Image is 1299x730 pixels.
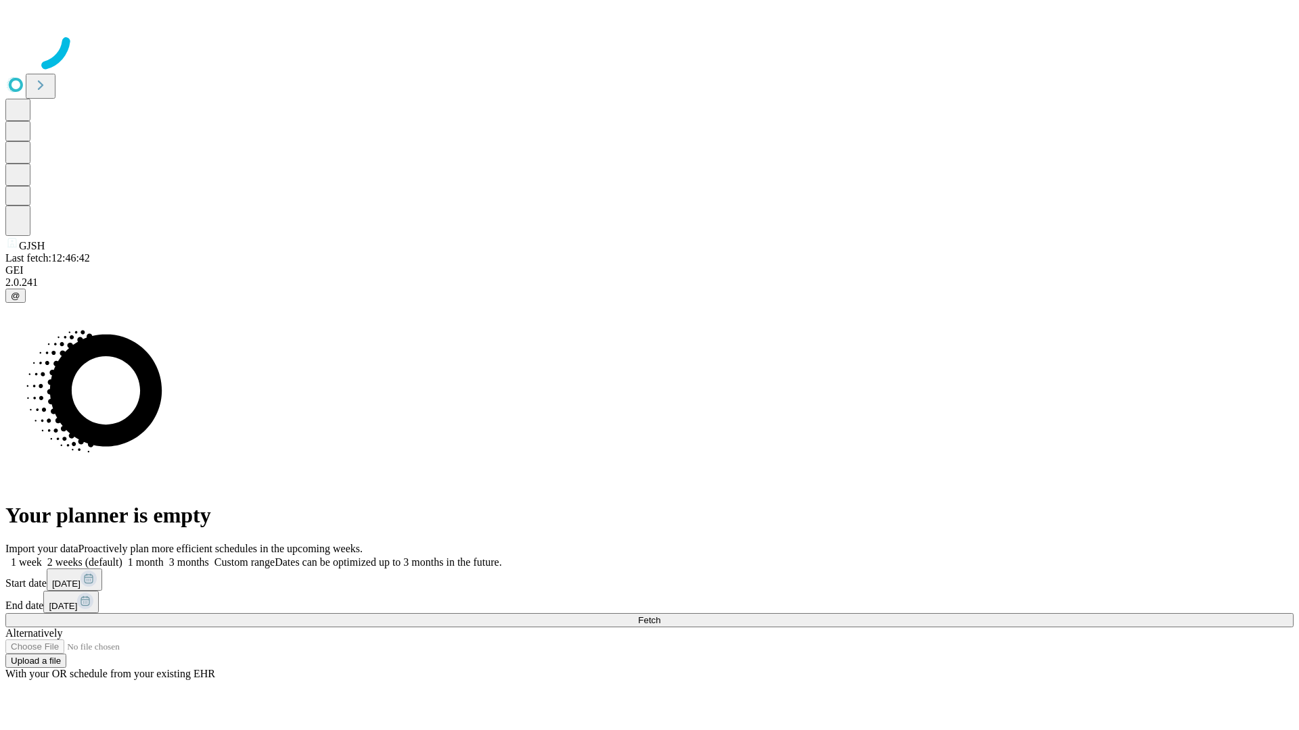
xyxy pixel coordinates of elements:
[47,568,102,591] button: [DATE]
[11,291,20,301] span: @
[638,615,660,625] span: Fetch
[275,556,501,568] span: Dates can be optimized up to 3 months in the future.
[214,556,275,568] span: Custom range
[11,556,42,568] span: 1 week
[5,264,1294,276] div: GEI
[5,613,1294,627] button: Fetch
[19,240,45,251] span: GJSH
[43,591,99,613] button: [DATE]
[169,556,209,568] span: 3 months
[128,556,164,568] span: 1 month
[5,568,1294,591] div: Start date
[5,668,215,679] span: With your OR schedule from your existing EHR
[78,543,363,554] span: Proactively plan more efficient schedules in the upcoming weeks.
[5,654,66,668] button: Upload a file
[49,601,77,611] span: [DATE]
[5,543,78,554] span: Import your data
[5,591,1294,613] div: End date
[52,579,81,589] span: [DATE]
[5,289,26,303] button: @
[5,252,90,264] span: Last fetch: 12:46:42
[5,276,1294,289] div: 2.0.241
[5,503,1294,528] h1: Your planner is empty
[47,556,122,568] span: 2 weeks (default)
[5,627,62,639] span: Alternatively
